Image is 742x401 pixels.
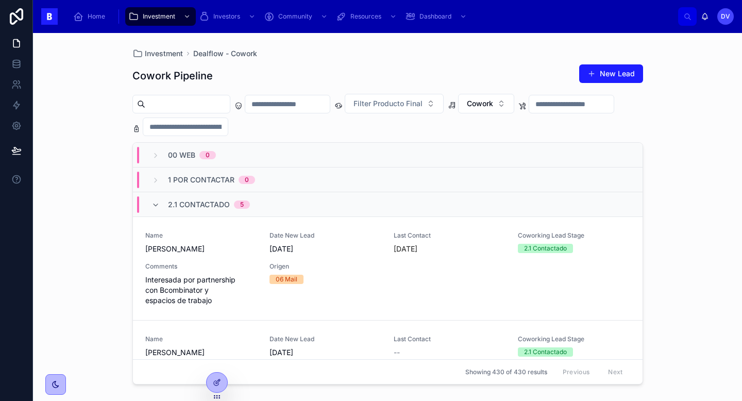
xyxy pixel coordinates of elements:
[145,48,183,59] span: Investment
[579,64,643,83] button: New Lead
[245,176,249,184] div: 0
[261,7,333,26] a: Community
[145,275,257,306] span: Interesada por partnership con Bcombinator y espacios de trabajo
[269,347,381,358] span: [DATE]
[132,48,183,59] a: Investment
[721,12,730,21] span: DV
[132,69,213,83] h1: Cowork Pipeline
[269,231,381,240] span: Date New Lead
[145,335,257,343] span: Name
[350,12,381,21] span: Resources
[269,335,381,343] span: Date New Lead
[353,98,423,109] span: Filter Producto Final
[518,231,630,240] span: Coworking Lead Stage
[402,7,472,26] a: Dashboard
[88,12,105,21] span: Home
[524,347,567,357] div: 2.1 Contactado
[66,5,678,28] div: scrollable content
[70,7,112,26] a: Home
[465,368,547,376] span: Showing 430 of 430 results
[145,262,257,271] span: Comments
[269,244,381,254] span: [DATE]
[345,94,444,113] button: Select Button
[333,7,402,26] a: Resources
[206,151,210,159] div: 0
[168,150,195,160] span: 00 Web
[269,262,381,271] span: Origen
[467,98,493,109] span: Cowork
[145,347,257,358] span: [PERSON_NAME]
[240,201,244,209] div: 5
[168,199,230,210] span: 2.1 Contactado
[394,347,400,358] span: --
[168,175,234,185] span: 1 Por Contactar
[145,244,257,254] span: [PERSON_NAME]
[394,231,505,240] span: Last Contact
[133,217,643,321] a: Name[PERSON_NAME]Date New Lead[DATE]Last Contact[DATE]Coworking Lead Stage2.1 ContactadoCommentsI...
[458,94,514,113] button: Select Button
[518,335,630,343] span: Coworking Lead Stage
[278,12,312,21] span: Community
[143,12,175,21] span: Investment
[196,7,261,26] a: Investors
[419,12,451,21] span: Dashboard
[394,244,417,254] p: [DATE]
[394,335,505,343] span: Last Contact
[41,8,58,25] img: App logo
[125,7,196,26] a: Investment
[145,231,257,240] span: Name
[193,48,257,59] a: Dealflow - Cowork
[213,12,240,21] span: Investors
[276,275,297,284] div: 06 Mail
[524,244,567,253] div: 2.1 Contactado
